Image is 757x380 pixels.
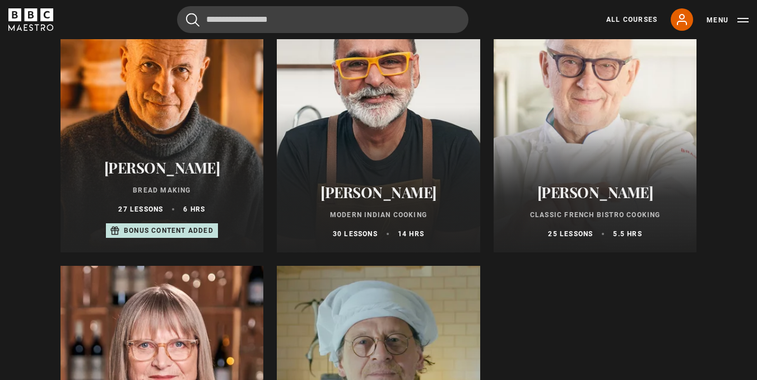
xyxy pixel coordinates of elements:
[290,210,467,220] p: Modern Indian Cooking
[177,6,468,33] input: Search
[124,226,213,236] p: Bonus content added
[707,15,749,26] button: Toggle navigation
[398,229,424,239] p: 14 hrs
[290,184,467,201] h2: [PERSON_NAME]
[507,184,684,201] h2: [PERSON_NAME]
[333,229,378,239] p: 30 lessons
[507,210,684,220] p: Classic French Bistro Cooking
[8,8,53,31] svg: BBC Maestro
[74,185,250,195] p: Bread Making
[186,13,199,27] button: Submit the search query
[606,15,657,25] a: All Courses
[118,204,163,214] p: 27 lessons
[74,159,250,176] h2: [PERSON_NAME]
[548,229,593,239] p: 25 lessons
[183,204,205,214] p: 6 hrs
[613,229,642,239] p: 5.5 hrs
